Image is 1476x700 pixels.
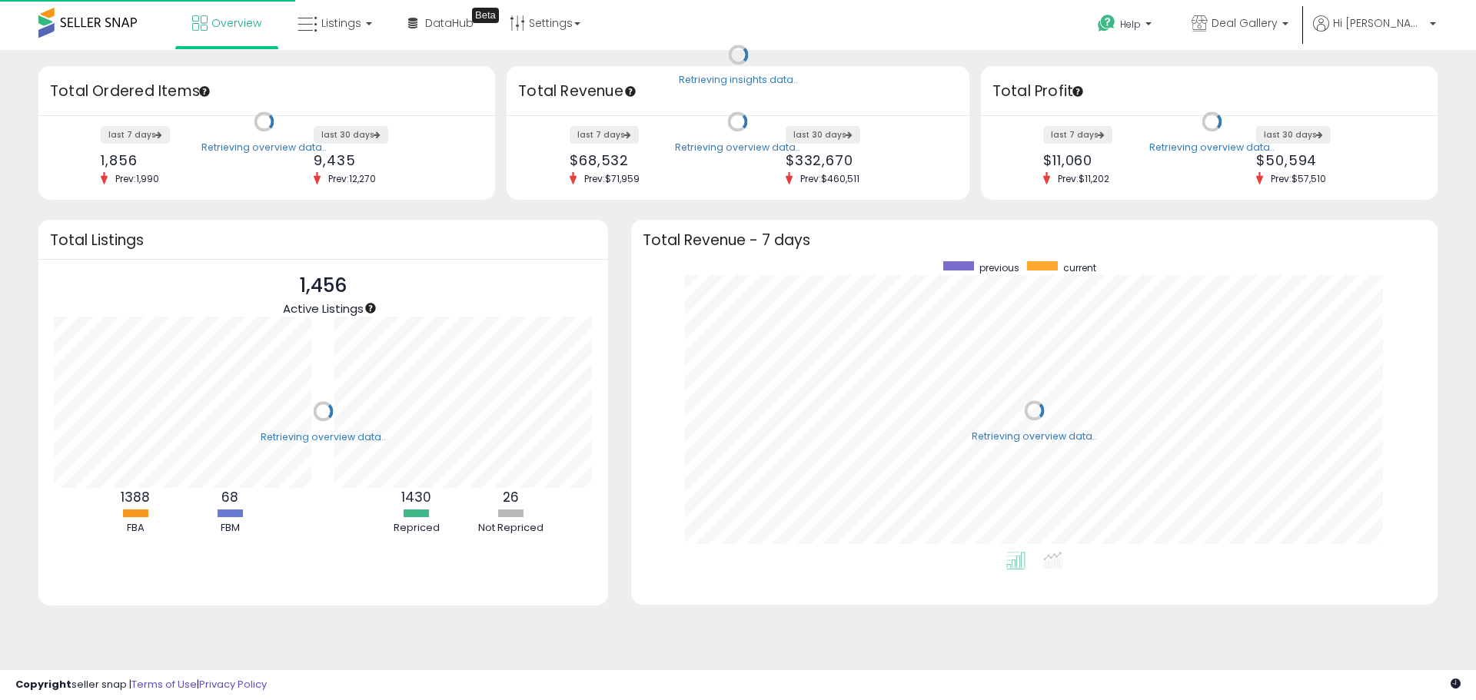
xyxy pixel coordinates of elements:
div: Retrieving overview data.. [201,141,327,154]
span: Help [1120,18,1141,31]
a: Privacy Policy [199,677,267,692]
span: Listings [321,15,361,31]
span: Deal Gallery [1212,15,1278,31]
div: Retrieving overview data.. [1149,141,1275,154]
div: seller snap | | [15,678,267,692]
strong: Copyright [15,677,71,692]
div: Retrieving overview data.. [972,430,1097,443]
a: Help [1085,2,1167,50]
div: Retrieving overview data.. [261,430,386,444]
div: Tooltip anchor [472,8,499,23]
span: DataHub [425,15,474,31]
a: Hi [PERSON_NAME] [1313,15,1436,50]
span: Hi [PERSON_NAME] [1333,15,1425,31]
div: Retrieving overview data.. [675,141,800,154]
i: Get Help [1097,14,1116,33]
span: Overview [211,15,261,31]
a: Terms of Use [131,677,197,692]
